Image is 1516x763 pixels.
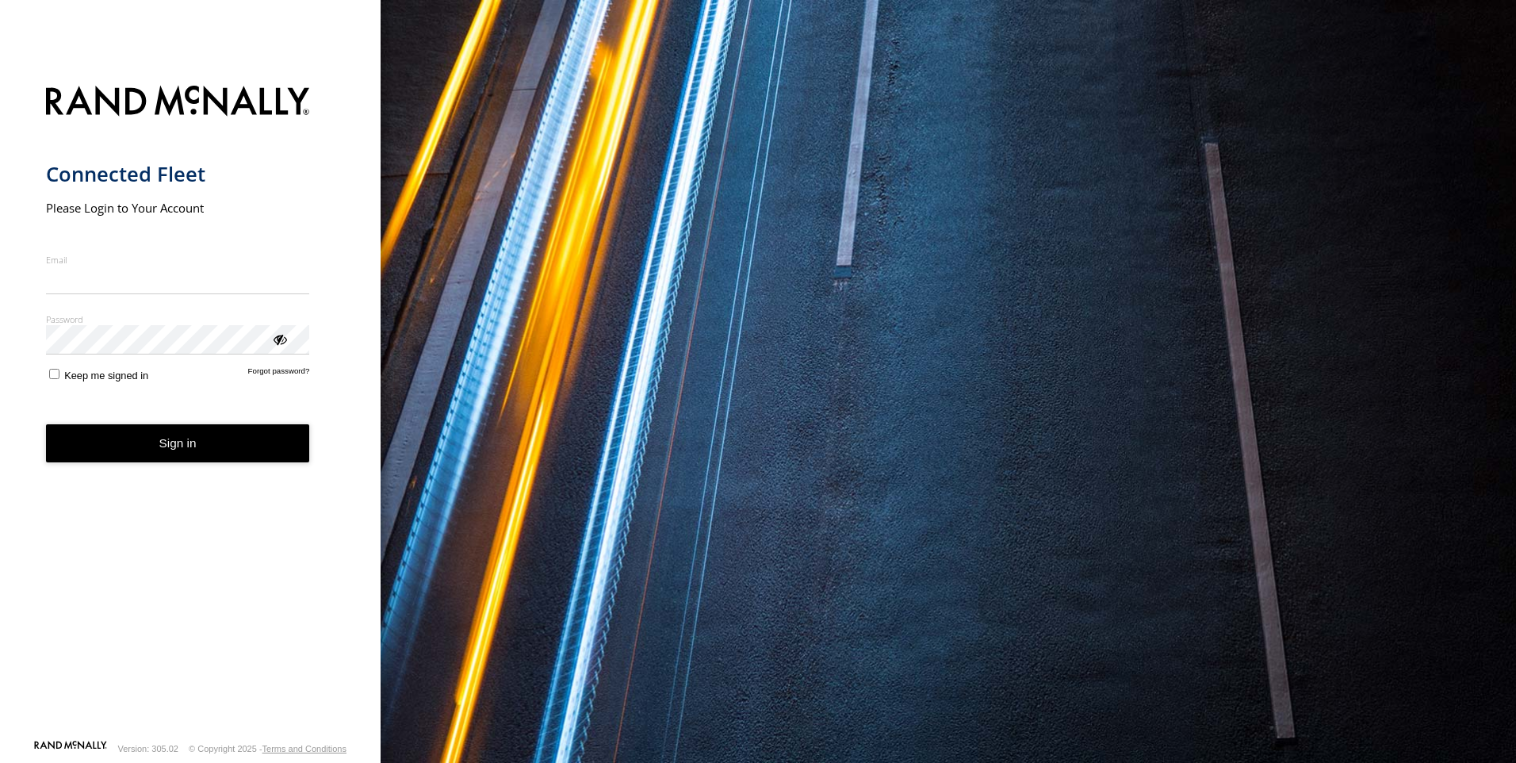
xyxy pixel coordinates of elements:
[118,744,178,753] div: Version: 305.02
[46,200,310,216] h2: Please Login to Your Account
[46,254,310,266] label: Email
[64,370,148,381] span: Keep me signed in
[49,369,59,379] input: Keep me signed in
[262,744,346,753] a: Terms and Conditions
[189,744,346,753] div: © Copyright 2025 -
[248,366,310,381] a: Forgot password?
[46,82,310,123] img: Rand McNally
[46,76,335,739] form: main
[46,161,310,187] h1: Connected Fleet
[46,313,310,325] label: Password
[34,741,107,757] a: Visit our Website
[46,424,310,463] button: Sign in
[271,331,287,347] div: ViewPassword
